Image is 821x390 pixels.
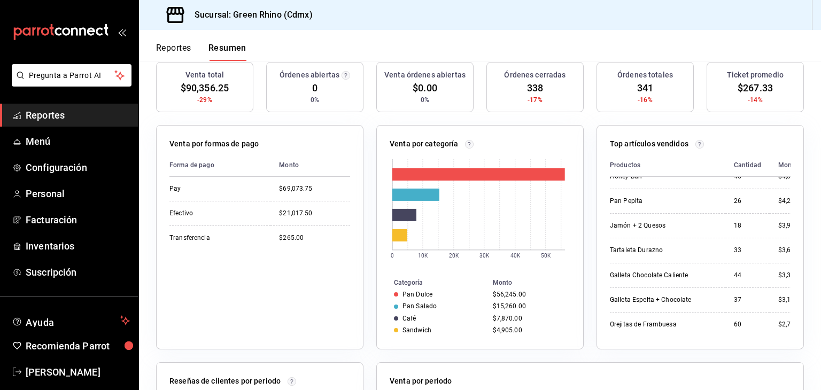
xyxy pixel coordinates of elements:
span: $0.00 [413,81,437,95]
h3: Órdenes totales [617,69,673,81]
div: 33 [734,246,761,255]
div: Pan Pepita [610,197,717,206]
div: Pan Dulce [402,291,432,298]
span: Recomienda Parrot [26,339,130,353]
text: 40K [510,253,521,259]
p: Reseñas de clientes por periodo [169,376,281,387]
div: Tartaleta Durazno [610,246,717,255]
div: Galleta Espelta + Chocolate [610,295,717,305]
h3: Sucursal: Green Rhino (Cdmx) [186,9,313,21]
div: Pan Salado [402,302,437,310]
span: 0 [312,81,317,95]
th: Monto [270,154,350,177]
span: -16% [638,95,653,105]
div: $3,960.00 [778,221,808,230]
button: Resumen [208,43,246,61]
span: Suscripción [26,265,130,279]
p: Top artículos vendidos [610,138,688,150]
div: $3,300.00 [778,271,808,280]
span: $90,356.25 [181,81,229,95]
div: 37 [734,295,761,305]
h3: Venta órdenes abiertas [384,69,466,81]
div: Café [402,315,416,322]
div: $4,290.00 [778,197,808,206]
div: Pay [169,184,262,193]
span: [PERSON_NAME] [26,365,130,379]
button: Reportes [156,43,191,61]
span: -14% [748,95,763,105]
th: Monto [489,277,583,288]
div: 44 [734,271,761,280]
div: $15,260.00 [493,302,566,310]
th: Categoría [377,277,489,288]
div: $3,145.00 [778,295,808,305]
span: Ayuda [26,314,116,327]
div: 60 [734,320,761,329]
span: -29% [197,95,212,105]
text: 30K [479,253,490,259]
text: 20K [449,253,459,259]
p: Venta por categoría [390,138,459,150]
div: $69,073.75 [279,184,350,193]
span: Reportes [26,108,130,122]
div: $3,630.00 [778,246,808,255]
span: -17% [528,95,543,105]
div: Jamón + 2 Quesos [610,221,717,230]
div: Efectivo [169,209,262,218]
span: Inventarios [26,239,130,253]
p: Venta por periodo [390,376,452,387]
div: 26 [734,197,761,206]
text: 10K [418,253,428,259]
p: Venta por formas de pago [169,138,259,150]
button: Pregunta a Parrot AI [12,64,131,87]
div: Transferencia [169,233,262,243]
span: Menú [26,134,130,149]
span: 338 [527,81,543,95]
span: Pregunta a Parrot AI [29,70,115,81]
div: $21,017.50 [279,209,350,218]
th: Productos [610,154,725,177]
span: 341 [637,81,653,95]
span: $267.33 [738,81,773,95]
div: 18 [734,221,761,230]
div: Sandwich [402,326,431,334]
div: $2,700.00 [778,320,808,329]
span: 0% [311,95,319,105]
span: Personal [26,186,130,201]
div: Galleta Chocolate Caliente [610,271,717,280]
h3: Órdenes abiertas [280,69,339,81]
h3: Venta total [185,69,224,81]
th: Cantidad [725,154,770,177]
button: open_drawer_menu [118,28,126,36]
div: $56,245.00 [493,291,566,298]
span: Facturación [26,213,130,227]
span: 0% [421,95,429,105]
text: 50K [541,253,551,259]
div: $4,905.00 [493,326,566,334]
div: navigation tabs [156,43,246,61]
div: Orejitas de Frambuesa [610,320,717,329]
div: $265.00 [279,233,350,243]
a: Pregunta a Parrot AI [7,77,131,89]
h3: Ticket promedio [727,69,784,81]
th: Forma de pago [169,154,270,177]
div: $7,870.00 [493,315,566,322]
h3: Órdenes cerradas [504,69,566,81]
text: 0 [391,253,394,259]
span: Configuración [26,160,130,175]
th: Monto [770,154,808,177]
